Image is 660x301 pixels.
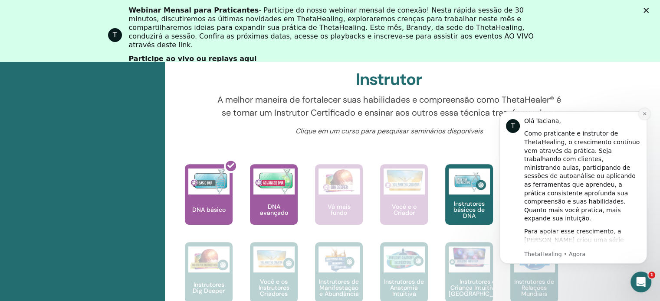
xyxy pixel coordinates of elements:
[486,100,660,297] iframe: Mensagem de notificações de intercomunicação
[392,203,417,217] font: Você e o Criador
[129,6,534,49] font: - Participe do nosso webinar mensal de conexão! Nesta rápida sessão de 30 minutos, discutiremos a...
[253,246,295,272] img: Você e os Instrutores Criadores
[384,278,424,298] font: Instrutores de Anatomia Intuitiva
[319,278,359,298] font: Instrutores de Manifestação e Abundância
[449,246,490,268] img: Instrutores da Criança Intuitiva em Mim
[129,55,257,63] font: Participe ao vivo ou replays aqui
[650,272,653,278] font: 1
[188,168,230,194] img: DNA básico
[315,164,363,242] a: Vá mais fundo Vá mais fundo
[188,246,230,272] img: Instrutores Dig Deeper
[193,281,225,295] font: Instrutores Dig Deeper
[384,168,425,192] img: Você e o Criador
[384,246,425,272] img: Instrutores de Anatomia Intuitiva
[328,203,351,217] font: Vá mais fundo
[108,28,122,42] div: Imagem de perfil para ThetaHealing
[356,68,422,90] font: Instrutor
[260,203,288,217] font: DNA avançado
[185,164,233,242] a: DNA básico DNA básico
[259,278,289,298] font: Você e os Instrutores Criadores
[453,200,485,220] font: Instrutores básicos de DNA
[129,6,259,14] font: Webinar Mensal para Praticantes
[449,278,510,298] font: Instrutores da Criança Intuitiva em [GEOGRAPHIC_DATA]
[296,126,483,136] font: Clique em um curso para pesquisar seminários disponíveis
[319,246,360,272] img: Instrutores de Manifestação e Abundância
[113,31,117,39] font: T
[250,164,298,242] a: DNA avançado DNA avançado
[449,168,490,194] img: Instrutores básicos de DNA
[644,8,652,13] div: Fechar
[129,55,257,64] a: Participe ao vivo ou replays aqui
[380,164,428,242] a: Você e o Criador Você e o Criador
[630,272,651,292] iframe: Chat ao vivo do Intercom
[217,94,561,118] font: A melhor maneira de fortalecer suas habilidades e compreensão como ThetaHealer® é se tornar um In...
[319,168,360,194] img: Vá mais fundo
[253,168,295,194] img: DNA avançado
[445,164,493,242] a: Instrutores básicos de DNA Instrutores básicos de DNA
